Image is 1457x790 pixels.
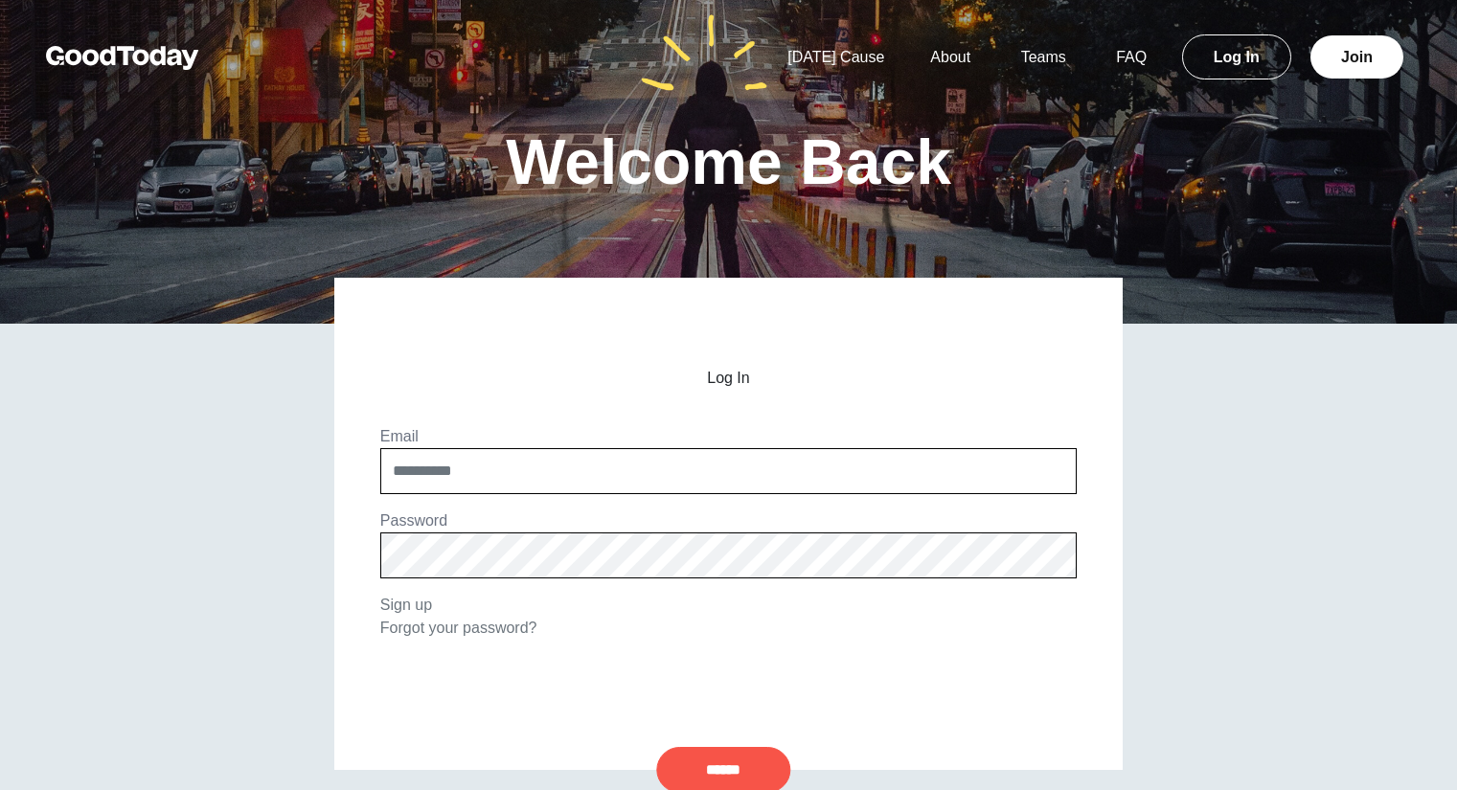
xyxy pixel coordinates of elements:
a: Log In [1182,34,1291,79]
a: About [907,49,993,65]
a: Forgot your password? [380,620,537,636]
a: Teams [998,49,1089,65]
a: [DATE] Cause [764,49,907,65]
a: Sign up [380,597,432,613]
a: FAQ [1093,49,1170,65]
label: Email [380,428,419,444]
h2: Log In [380,370,1077,387]
img: GoodToday [46,46,199,70]
h1: Welcome Back [506,130,951,193]
a: Join [1310,35,1403,79]
label: Password [380,512,447,529]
